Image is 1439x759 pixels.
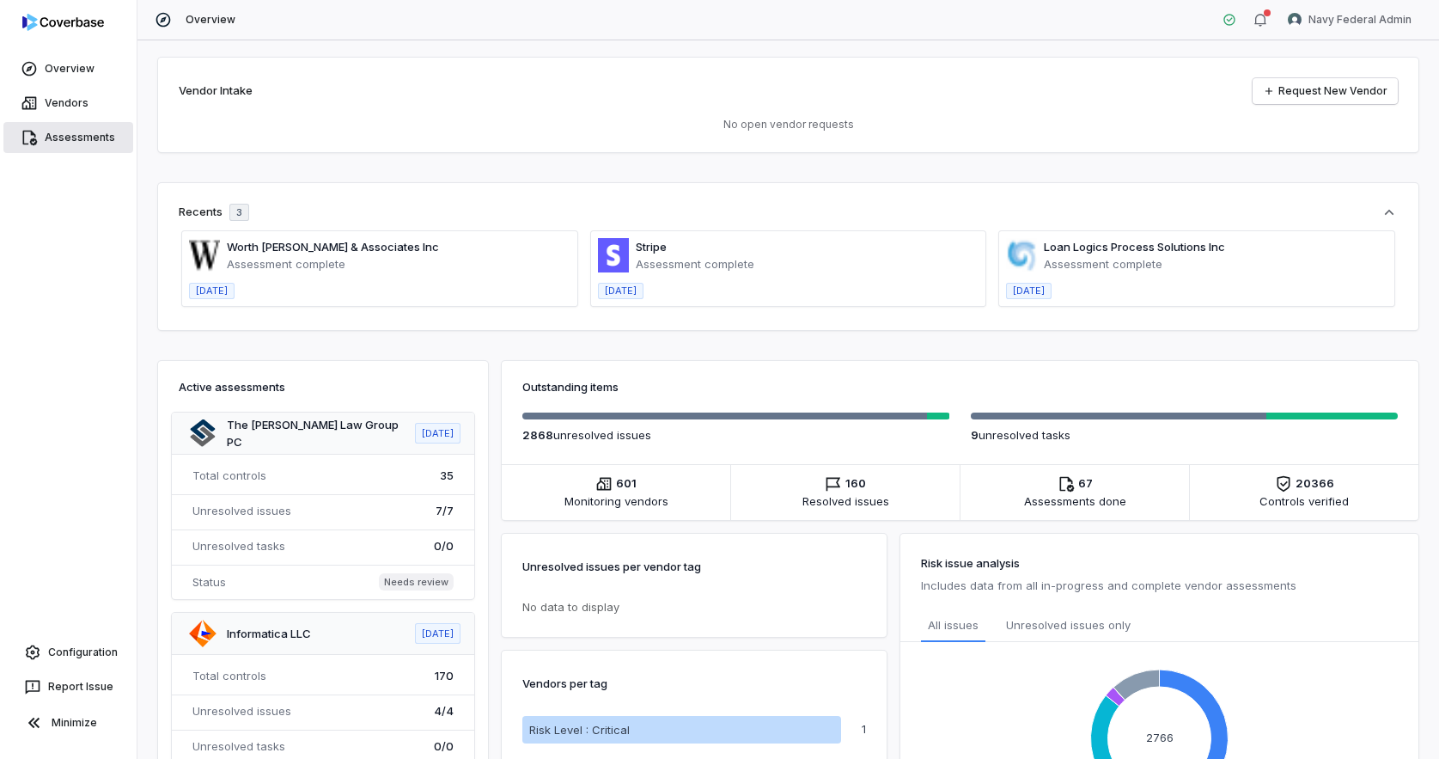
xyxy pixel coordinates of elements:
[186,13,235,27] span: Overview
[7,706,130,740] button: Minimize
[522,426,950,444] p: unresolved issue s
[1024,493,1126,510] span: Assessments done
[862,724,866,735] p: 1
[1146,731,1174,744] text: 2766
[1078,475,1093,493] span: 67
[3,88,133,119] a: Vendors
[921,554,1398,572] h3: Risk issue analysis
[802,493,889,510] span: Resolved issues
[1288,13,1302,27] img: Navy Federal Admin avatar
[921,575,1398,596] p: Includes data from all in-progress and complete vendor assessments
[227,418,399,449] a: The [PERSON_NAME] Law Group PC
[1044,240,1225,254] a: Loan Logics Process Solutions Inc
[564,493,668,510] span: Monitoring vendors
[522,428,553,442] span: 2868
[845,475,866,493] span: 160
[1308,13,1412,27] span: Navy Federal Admin
[179,204,1398,221] button: Recents3
[522,671,607,695] p: Vendors per tag
[971,428,979,442] span: 9
[7,637,130,668] a: Configuration
[928,616,979,634] span: All issues
[1006,616,1131,635] span: Unresolved issues only
[22,14,104,31] img: logo-D7KZi-bG.svg
[522,599,866,616] p: No data to display
[179,204,249,221] div: Recents
[179,378,467,395] h3: Active assessments
[1253,78,1398,104] a: Request New Vendor
[522,378,1398,395] h3: Outstanding items
[227,627,311,640] a: Informatica LLC
[529,721,630,738] p: Risk Level : Critical
[1296,475,1334,493] span: 20366
[179,83,253,100] h2: Vendor Intake
[522,554,701,578] p: Unresolved issues per vendor tag
[3,53,133,84] a: Overview
[3,122,133,153] a: Assessments
[7,671,130,702] button: Report Issue
[236,206,242,219] span: 3
[1259,493,1349,510] span: Controls verified
[971,426,1399,444] p: unresolved task s
[227,240,439,254] a: Worth [PERSON_NAME] & Associates Inc
[1277,7,1422,33] button: Navy Federal Admin avatarNavy Federal Admin
[616,475,637,493] span: 601
[636,240,667,254] a: Stripe
[179,118,1398,132] p: No open vendor requests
